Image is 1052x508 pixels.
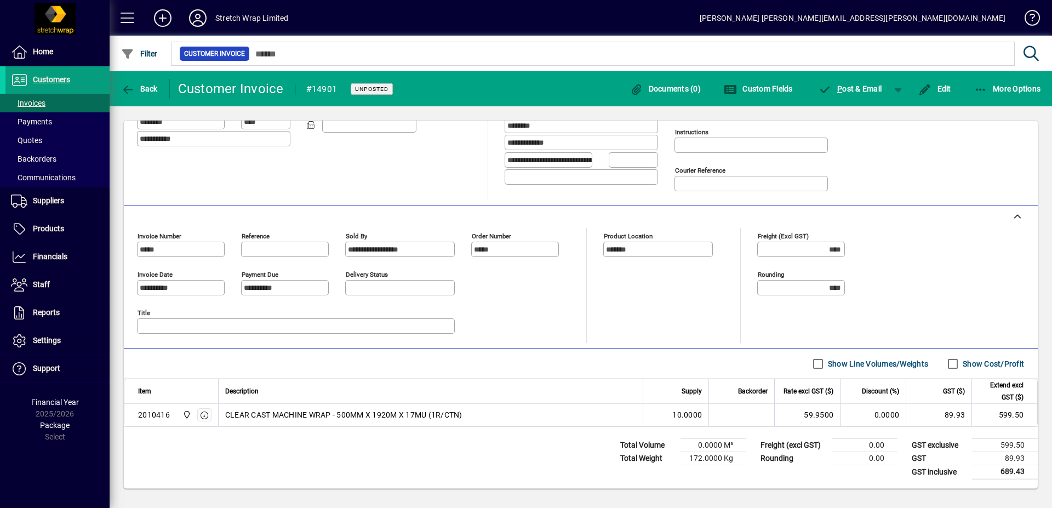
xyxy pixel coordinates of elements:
td: 599.50 [971,404,1037,426]
td: 0.00 [832,439,897,452]
button: Custom Fields [721,79,796,99]
span: SWL-AKL [180,409,192,421]
span: Extend excl GST ($) [979,379,1024,403]
div: 2010416 [138,409,170,420]
span: Settings [33,336,61,345]
label: Show Cost/Profit [960,358,1024,369]
span: ost & Email [819,84,882,93]
span: Financials [33,252,67,261]
a: Home [5,38,110,66]
app-page-header-button: Back [110,79,170,99]
a: Reports [5,299,110,327]
mat-label: Product location [604,232,653,240]
span: Invoices [11,99,45,107]
button: Documents (0) [627,79,704,99]
div: Customer Invoice [178,80,284,98]
span: Quotes [11,136,42,145]
span: P [837,84,842,93]
span: Backorders [11,155,56,163]
a: Communications [5,168,110,187]
mat-label: Rounding [758,271,784,278]
div: #14901 [306,81,338,98]
button: Profile [180,8,215,28]
td: GST inclusive [906,465,972,479]
div: 59.9500 [781,409,833,420]
span: Home [33,47,53,56]
td: 0.0000 [840,404,906,426]
span: Backorder [738,385,768,397]
span: Financial Year [31,398,79,407]
td: Freight (excl GST) [755,439,832,452]
mat-label: Reference [242,232,270,240]
button: Edit [916,79,954,99]
a: Invoices [5,94,110,112]
a: Quotes [5,131,110,150]
td: 0.0000 M³ [681,439,746,452]
span: Reports [33,308,60,317]
span: Staff [33,280,50,289]
td: Rounding [755,452,832,465]
span: Products [33,224,64,233]
mat-label: Title [138,309,150,317]
span: Customer Invoice [184,48,245,59]
button: Add [145,8,180,28]
mat-label: Freight (excl GST) [758,232,809,240]
a: Backorders [5,150,110,168]
span: Description [225,385,259,397]
a: Support [5,355,110,383]
span: Item [138,385,151,397]
span: Custom Fields [724,84,793,93]
a: Settings [5,327,110,355]
span: Unposted [355,85,388,93]
td: Total Volume [615,439,681,452]
button: Back [118,79,161,99]
span: Package [40,421,70,430]
span: Edit [918,84,951,93]
mat-label: Payment due [242,271,278,278]
a: Financials [5,243,110,271]
td: 89.93 [972,452,1038,465]
mat-label: Courier Reference [675,167,725,174]
span: Discount (%) [862,385,899,397]
div: [PERSON_NAME] [PERSON_NAME][EMAIL_ADDRESS][PERSON_NAME][DOMAIN_NAME] [700,9,1005,27]
span: Documents (0) [630,84,701,93]
span: Support [33,364,60,373]
span: More Options [974,84,1041,93]
td: 0.00 [832,452,897,465]
span: Suppliers [33,196,64,205]
span: Customers [33,75,70,84]
mat-label: Order number [472,232,511,240]
label: Show Line Volumes/Weights [826,358,928,369]
td: 689.43 [972,465,1038,479]
a: Products [5,215,110,243]
span: Communications [11,173,76,182]
span: CLEAR CAST MACHINE WRAP - 500MM X 1920M X 17MU (1R/CTN) [225,409,462,420]
a: Suppliers [5,187,110,215]
a: Knowledge Base [1016,2,1038,38]
mat-label: Delivery status [346,271,388,278]
td: GST [906,452,972,465]
span: Back [121,84,158,93]
span: 10.0000 [672,409,702,420]
td: 172.0000 Kg [681,452,746,465]
a: Staff [5,271,110,299]
mat-label: Sold by [346,232,367,240]
td: Total Weight [615,452,681,465]
span: Rate excl GST ($) [784,385,833,397]
td: GST exclusive [906,439,972,452]
span: GST ($) [943,385,965,397]
span: Filter [121,49,158,58]
mat-label: Instructions [675,128,708,136]
mat-label: Invoice date [138,271,173,278]
td: 89.93 [906,404,971,426]
button: Post & Email [813,79,888,99]
mat-label: Invoice number [138,232,181,240]
td: 599.50 [972,439,1038,452]
span: Payments [11,117,52,126]
button: More Options [971,79,1044,99]
div: Stretch Wrap Limited [215,9,289,27]
a: Payments [5,112,110,131]
span: Supply [682,385,702,397]
button: Filter [118,44,161,64]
